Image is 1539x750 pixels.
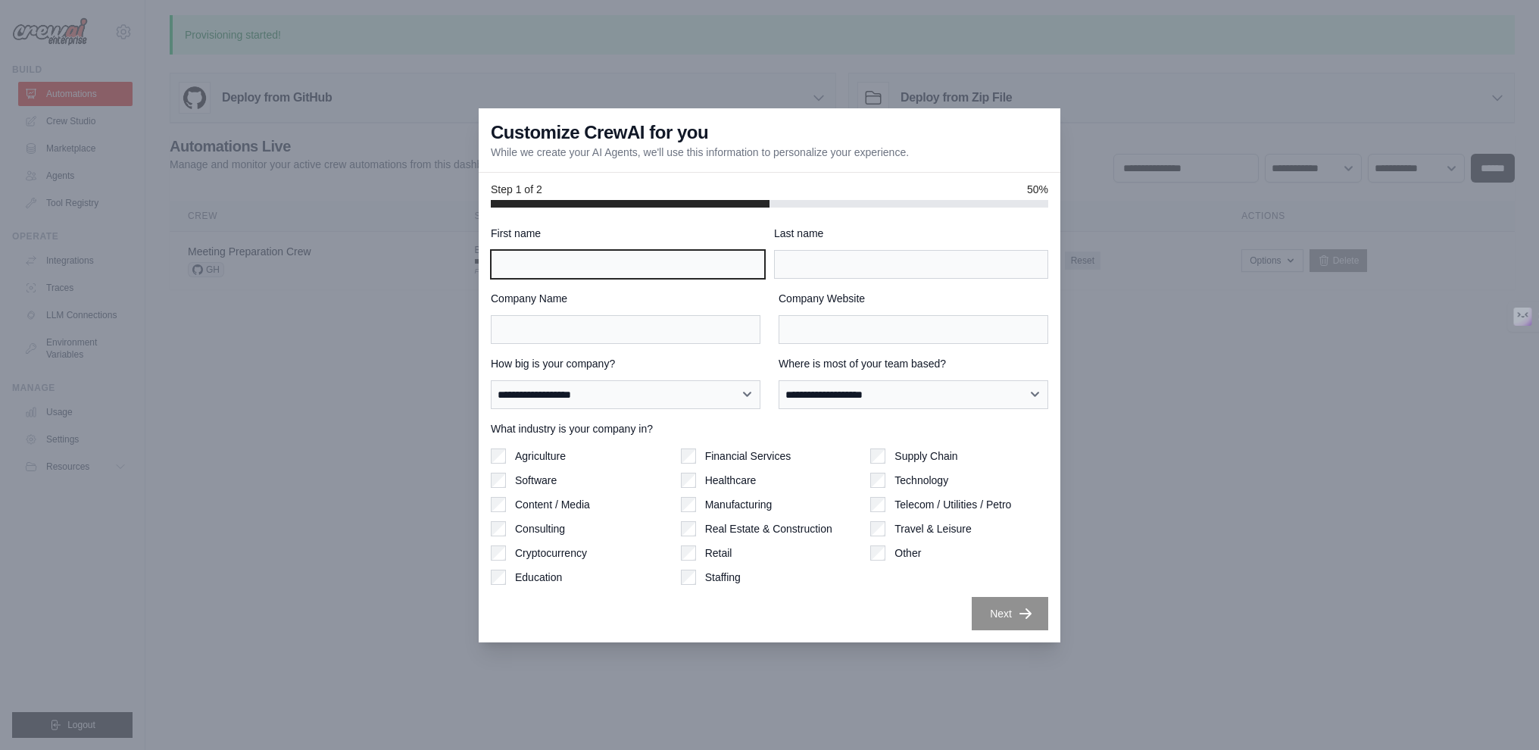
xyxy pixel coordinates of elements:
[894,473,948,488] label: Technology
[705,570,741,585] label: Staffing
[515,521,565,536] label: Consulting
[705,545,732,561] label: Retail
[491,291,760,306] label: Company Name
[705,473,757,488] label: Healthcare
[774,226,1048,241] label: Last name
[1027,182,1048,197] span: 50%
[894,521,971,536] label: Travel & Leisure
[779,356,1048,371] label: Where is most of your team based?
[705,497,773,512] label: Manufacturing
[515,497,590,512] label: Content / Media
[972,597,1048,630] button: Next
[491,120,708,145] h3: Customize CrewAI for you
[515,448,566,464] label: Agriculture
[894,448,957,464] label: Supply Chain
[491,421,1048,436] label: What industry is your company in?
[491,145,909,160] p: While we create your AI Agents, we'll use this information to personalize your experience.
[491,356,760,371] label: How big is your company?
[705,521,832,536] label: Real Estate & Construction
[894,545,921,561] label: Other
[491,182,542,197] span: Step 1 of 2
[779,291,1048,306] label: Company Website
[491,226,765,241] label: First name
[894,497,1011,512] label: Telecom / Utilities / Petro
[705,448,791,464] label: Financial Services
[515,570,562,585] label: Education
[515,473,557,488] label: Software
[515,545,587,561] label: Cryptocurrency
